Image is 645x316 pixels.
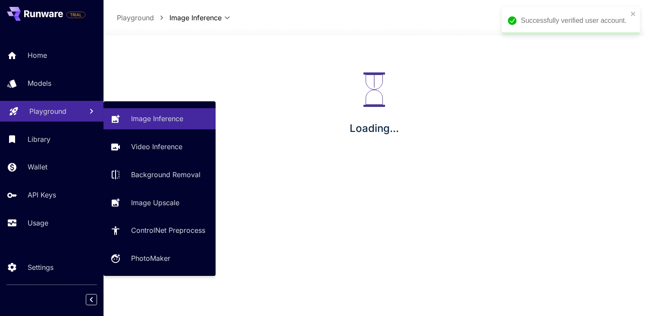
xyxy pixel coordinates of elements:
p: PhotoMaker [131,253,170,263]
p: Loading... [350,121,399,136]
p: Models [28,78,51,88]
p: Image Inference [131,113,183,124]
p: ControlNet Preprocess [131,225,205,235]
span: TRIAL [67,12,85,18]
a: PhotoMaker [103,248,216,269]
nav: breadcrumb [117,13,169,23]
div: Collapse sidebar [92,292,103,307]
a: Video Inference [103,136,216,157]
div: Successfully verified user account. [521,16,628,26]
p: Background Removal [131,169,200,180]
p: Image Upscale [131,197,179,208]
p: Playground [117,13,154,23]
p: Usage [28,218,48,228]
p: Library [28,134,50,144]
p: Settings [28,262,53,272]
button: close [630,10,636,17]
span: Add your payment card to enable full platform functionality. [66,9,85,20]
span: Image Inference [169,13,222,23]
p: API Keys [28,190,56,200]
p: Home [28,50,47,60]
a: ControlNet Preprocess [103,220,216,241]
p: Wallet [28,162,47,172]
a: Background Removal [103,164,216,185]
a: Image Inference [103,108,216,129]
p: Playground [29,106,66,116]
button: Collapse sidebar [86,294,97,305]
p: Video Inference [131,141,182,152]
a: Image Upscale [103,192,216,213]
